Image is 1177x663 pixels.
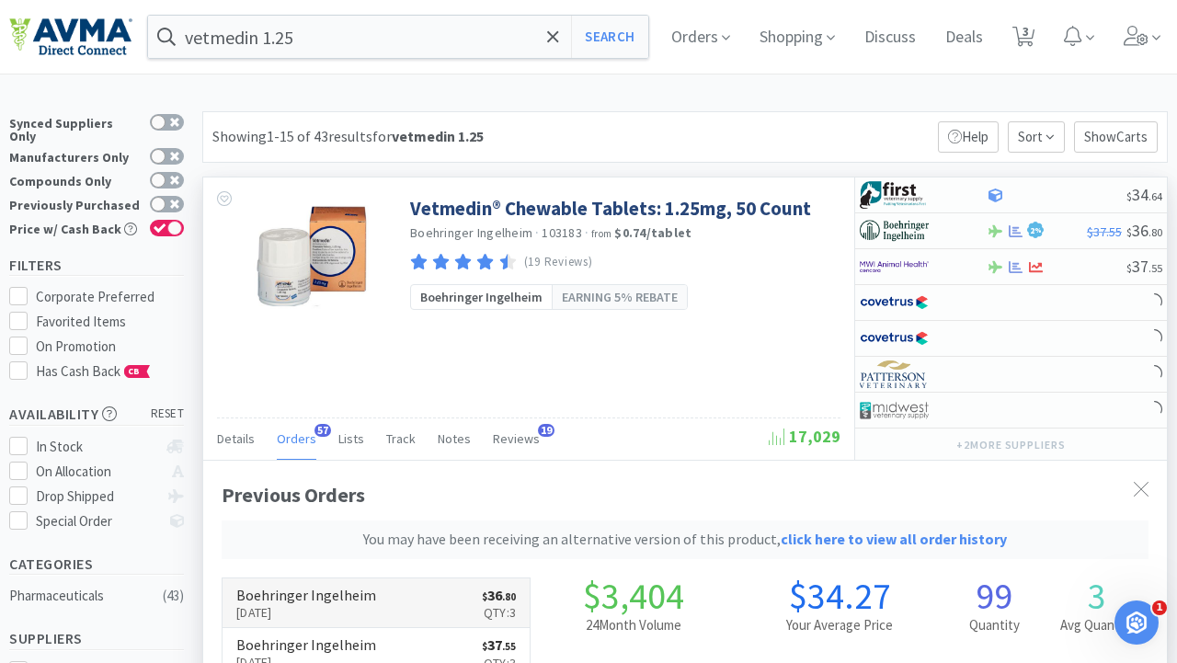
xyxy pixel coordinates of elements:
span: . 80 [502,590,516,603]
span: 37 [482,635,516,654]
p: [DATE] [236,602,376,623]
p: (19 Reviews) [524,253,593,272]
div: Pharmaceuticals [9,585,158,607]
h2: Your Average Price [737,614,943,636]
a: Boehringer Ingelheim[DATE]$36.80Qty:3 [223,578,530,629]
span: Notes [438,430,471,447]
span: Reviews [493,430,540,447]
img: 77fca1acd8b6420a9015268ca798ef17_1.png [860,325,929,352]
h5: Availability [9,404,184,425]
span: . 55 [1148,261,1162,275]
p: Qty: 3 [482,602,516,623]
a: Discuss [857,29,923,46]
a: Boehringer IngelheimEarning 5% rebate [410,284,688,310]
a: Vetmedin® Chewable Tablets: 1.25mg, 50 Count [410,196,811,221]
img: 730db3968b864e76bcafd0174db25112_22.png [860,217,929,245]
h1: $34.27 [737,577,943,614]
div: Special Order [36,510,158,532]
img: e4e33dab9f054f5782a47901c742baa9_102.png [9,17,132,56]
h5: Filters [9,255,184,276]
span: $ [1126,225,1132,239]
span: $ [1126,189,1132,203]
img: 67d67680309e4a0bb49a5ff0391dcc42_6.png [860,181,929,209]
div: Previous Orders [222,479,1148,559]
h6: Boehringer Ingelheim [236,588,376,602]
span: 37 [1126,256,1162,277]
div: Favorited Items [36,311,185,333]
input: Search by item, sku, manufacturer, ingredient, size... [148,16,648,58]
img: f5e969b455434c6296c6d81ef179fa71_3.png [860,360,929,388]
div: Compounds Only [9,172,141,188]
span: Track [386,430,416,447]
span: $37.55 [1087,223,1122,240]
div: In Stock [36,436,158,458]
div: Previously Purchased [9,196,141,211]
span: 36 [482,586,516,604]
h6: Boehringer Ingelheim [236,637,376,652]
h1: $3,404 [531,577,737,614]
h1: 3 [1046,577,1148,614]
div: Drop Shipped [36,486,158,508]
p: Show Carts [1074,121,1158,153]
span: 2 [1030,226,1042,235]
iframe: Intercom live chat [1114,600,1159,645]
span: $ [482,640,487,653]
a: 3 [1005,31,1043,48]
a: click here to view all order history [781,530,1007,548]
span: $ [1126,261,1132,275]
span: 17,029 [769,426,840,447]
span: CB [125,366,143,377]
span: Orders [277,430,316,447]
img: 798b9ccb762045ac885a58be9364538c_132525.jpeg [249,196,369,315]
span: Sort [1008,121,1065,153]
h2: Quantity [943,614,1046,636]
a: Boehringer Ingelheim [410,224,532,241]
span: · [585,224,588,241]
span: · [535,224,539,241]
span: . 55 [502,640,516,653]
span: 103183 [542,224,582,241]
div: On Allocation [36,461,158,483]
span: Lists [338,430,364,447]
span: Has Cash Back [36,362,151,380]
h5: Suppliers [9,628,184,649]
h1: 99 [943,577,1046,614]
span: from [591,227,611,240]
span: % [1034,225,1042,234]
h2: 24 Month Volume [531,614,737,636]
span: . 80 [1148,225,1162,239]
h5: Categories [9,554,184,575]
a: Deals [938,29,990,46]
div: Showing 1-15 of 43 results [212,125,484,149]
span: 19 [538,424,554,437]
div: Manufacturers Only [9,148,141,164]
button: +2more suppliers [947,432,1075,458]
span: 57 [314,424,331,437]
div: Price w/ Cash Back [9,220,141,235]
span: 36 [1126,220,1162,241]
div: On Promotion [36,336,185,358]
div: Synced Suppliers Only [9,114,141,143]
p: You may have been receiving an alternative version of this product, [229,528,1141,552]
div: ( 43 ) [163,585,184,607]
span: for [372,127,484,145]
span: 34 [1126,184,1162,205]
p: Help [938,121,999,153]
img: f6b2451649754179b5b4e0c70c3f7cb0_2.png [860,253,929,280]
span: Details [217,430,255,447]
img: 77fca1acd8b6420a9015268ca798ef17_1.png [860,289,929,316]
strong: vetmedin 1.25 [392,127,484,145]
h2: Avg Quantity [1046,614,1148,636]
button: Search [571,16,647,58]
span: . 64 [1148,189,1162,203]
strong: $0.74 / tablet [614,224,691,241]
span: 1 [1152,600,1167,615]
div: Corporate Preferred [36,286,185,308]
span: $ [482,590,487,603]
span: Boehringer Ingelheim [420,287,543,307]
span: Earning 5% rebate [562,287,678,307]
img: 4dd14cff54a648ac9e977f0c5da9bc2e_5.png [860,396,929,424]
span: reset [151,405,185,424]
